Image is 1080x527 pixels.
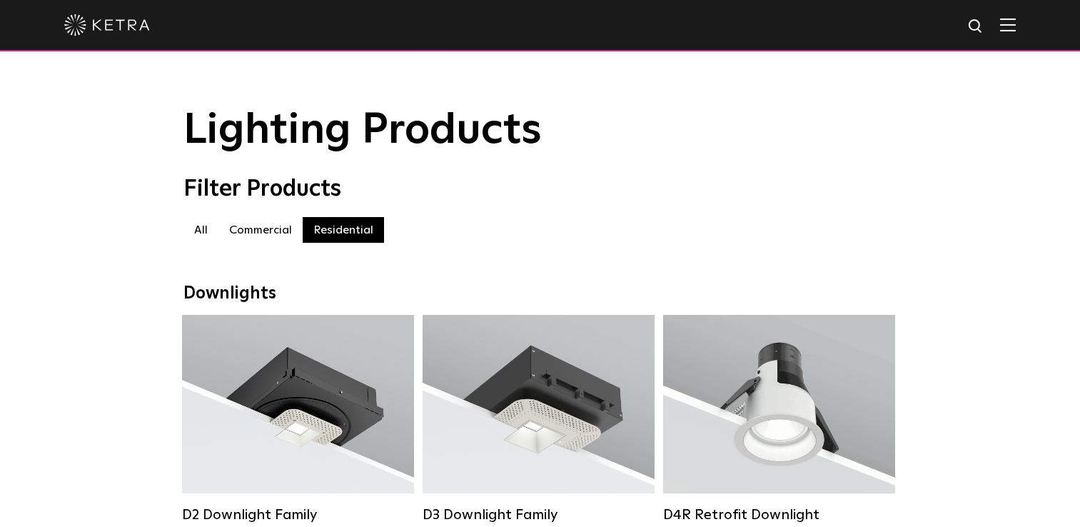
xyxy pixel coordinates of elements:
[303,217,384,243] label: Residential
[218,217,303,243] label: Commercial
[663,506,895,523] div: D4R Retrofit Downlight
[182,506,414,523] div: D2 Downlight Family
[1000,18,1016,31] img: Hamburger%20Nav.svg
[183,217,218,243] label: All
[182,315,414,523] a: D2 Downlight Family Lumen Output:1200Colors:White / Black / Gloss Black / Silver / Bronze / Silve...
[183,109,542,152] span: Lighting Products
[183,283,897,304] div: Downlights
[183,176,897,203] div: Filter Products
[423,506,655,523] div: D3 Downlight Family
[423,315,655,523] a: D3 Downlight Family Lumen Output:700 / 900 / 1100Colors:White / Black / Silver / Bronze / Paintab...
[64,14,150,36] img: ketra-logo-2019-white
[663,315,895,523] a: D4R Retrofit Downlight Lumen Output:800Colors:White / BlackBeam Angles:15° / 25° / 40° / 60°Watta...
[967,18,985,36] img: search icon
